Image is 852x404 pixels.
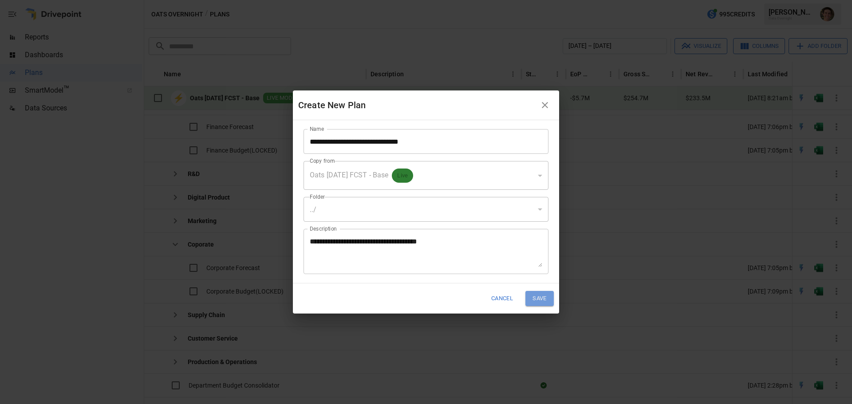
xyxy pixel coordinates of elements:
[310,193,325,200] label: Folder
[310,125,324,133] label: Name
[298,98,536,112] div: Create New Plan
[525,291,554,306] button: Save
[304,197,548,222] div: ../
[310,225,337,232] label: Description
[392,170,413,180] span: Live
[310,171,388,179] span: Oats [DATE] FCST - Base
[310,157,335,165] label: Copy from
[485,291,519,306] button: Cancel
